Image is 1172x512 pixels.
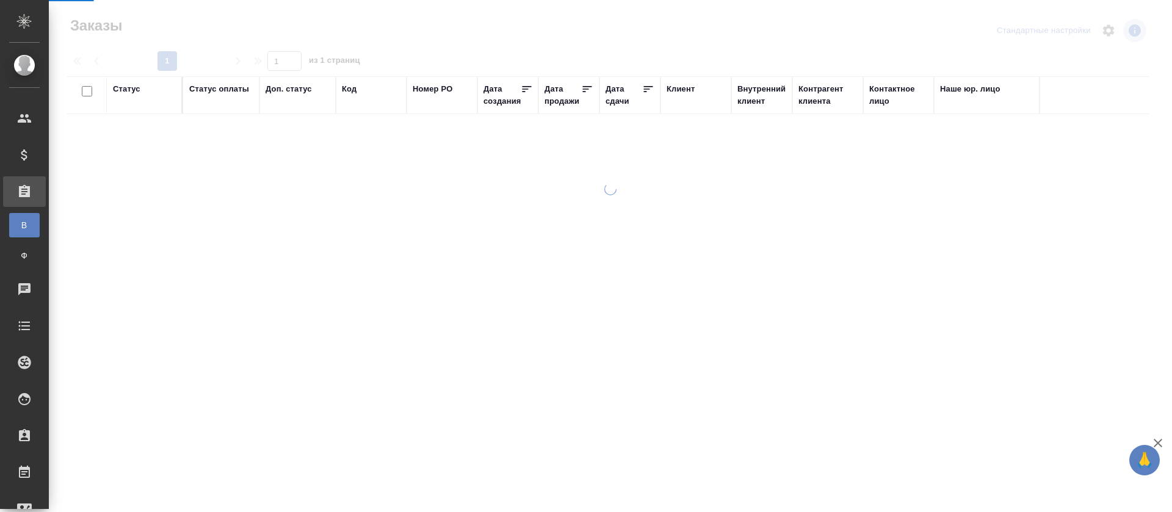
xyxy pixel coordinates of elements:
div: Внутренний клиент [737,83,786,107]
div: Номер PO [413,83,452,95]
div: Доп. статус [266,83,312,95]
a: В [9,213,40,237]
span: Ф [15,250,34,262]
a: Ф [9,243,40,268]
div: Клиент [667,83,695,95]
div: Контрагент клиента [798,83,857,107]
span: В [15,219,34,231]
div: Дата продажи [544,83,581,107]
span: 🙏 [1134,447,1155,473]
div: Код [342,83,356,95]
div: Наше юр. лицо [940,83,1000,95]
button: 🙏 [1129,445,1160,475]
div: Дата создания [483,83,521,107]
div: Статус оплаты [189,83,249,95]
div: Контактное лицо [869,83,928,107]
div: Статус [113,83,140,95]
div: Дата сдачи [606,83,642,107]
